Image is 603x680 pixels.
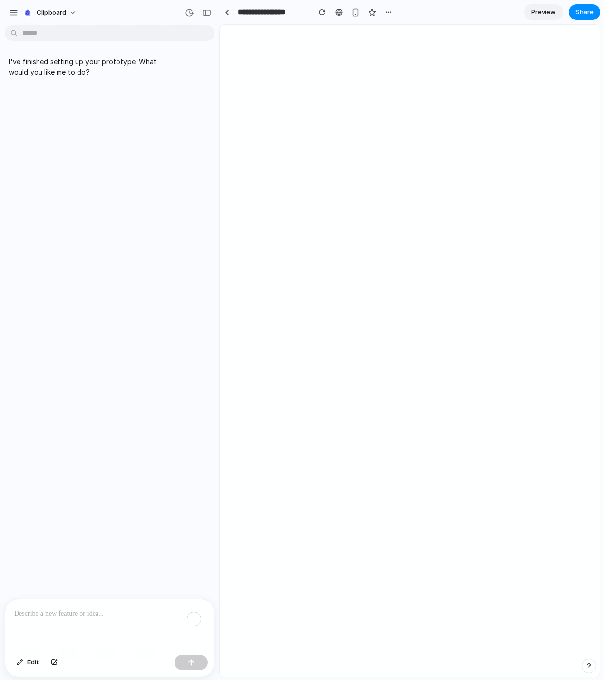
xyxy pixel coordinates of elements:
[569,4,600,20] button: Share
[531,7,556,17] span: Preview
[27,658,39,667] span: Edit
[9,57,172,77] p: I've finished setting up your prototype. What would you like me to do?
[524,4,563,20] a: Preview
[19,5,81,20] button: clipboard
[575,7,594,17] span: Share
[12,655,44,670] button: Edit
[37,8,66,18] span: clipboard
[5,599,214,651] div: To enrich screen reader interactions, please activate Accessibility in Grammarly extension settings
